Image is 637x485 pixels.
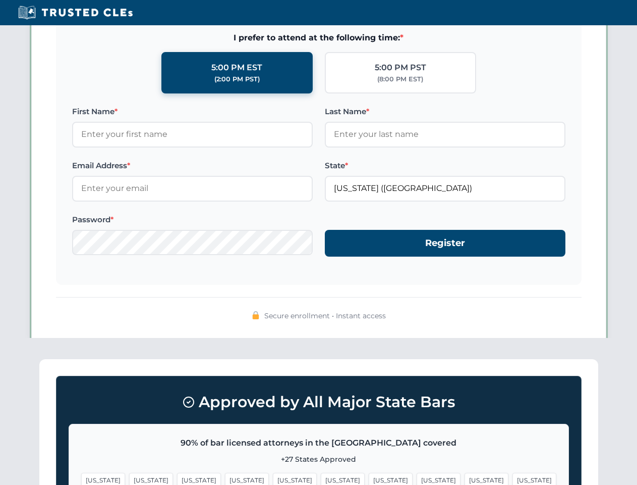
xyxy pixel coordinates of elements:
[375,61,426,74] div: 5:00 PM PST
[72,214,313,226] label: Password
[377,74,423,84] div: (8:00 PM EST)
[15,5,136,20] img: Trusted CLEs
[325,160,565,172] label: State
[264,310,386,321] span: Secure enrollment • Instant access
[325,230,565,257] button: Register
[81,437,556,450] p: 90% of bar licensed attorneys in the [GEOGRAPHIC_DATA] covered
[81,454,556,465] p: +27 States Approved
[325,106,565,118] label: Last Name
[69,389,569,416] h3: Approved by All Major State Bars
[325,176,565,201] input: Florida (FL)
[214,74,260,84] div: (2:00 PM PST)
[211,61,262,74] div: 5:00 PM EST
[252,311,260,319] img: 🔒
[72,31,565,44] span: I prefer to attend at the following time:
[72,106,313,118] label: First Name
[325,122,565,147] input: Enter your last name
[72,176,313,201] input: Enter your email
[72,160,313,172] label: Email Address
[72,122,313,147] input: Enter your first name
